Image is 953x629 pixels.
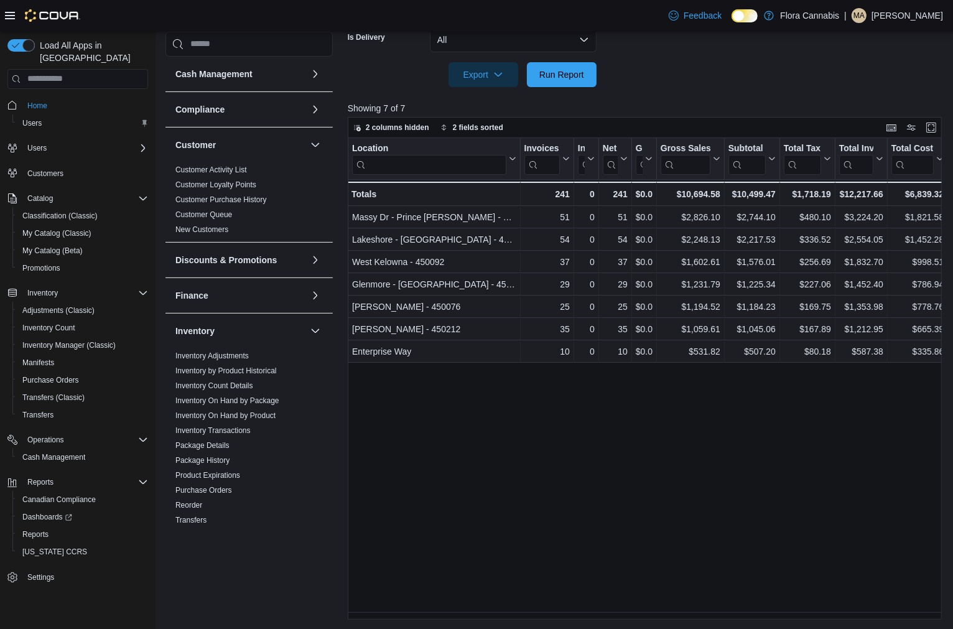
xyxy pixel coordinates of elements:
[17,208,148,223] span: Classification (Classic)
[175,455,230,464] a: Package History
[539,68,584,81] span: Run Report
[636,299,653,314] div: $0.00
[22,512,72,522] span: Dashboards
[891,299,944,314] div: $778.76
[351,187,516,202] div: Totals
[728,210,776,225] div: $2,744.10
[175,67,305,80] button: Cash Management
[732,9,758,22] input: Dark Mode
[527,62,597,87] button: Run Report
[2,473,153,491] button: Reports
[661,277,720,292] div: $1,231.79
[17,303,148,318] span: Adjustments (Classic)
[2,431,153,449] button: Operations
[22,166,68,181] a: Customers
[348,32,385,42] label: Is Delivery
[891,322,944,337] div: $665.39
[603,277,628,292] div: 29
[27,193,53,203] span: Catalog
[22,475,58,490] button: Reports
[603,322,628,337] div: 35
[603,210,628,225] div: 51
[352,322,516,337] div: [PERSON_NAME] - 450212
[17,355,59,370] a: Manifests
[17,355,148,370] span: Manifests
[308,66,323,81] button: Cash Management
[175,485,232,494] a: Purchase Orders
[2,568,153,586] button: Settings
[924,120,939,135] button: Enter fullscreen
[17,261,148,276] span: Promotions
[891,210,944,225] div: $1,821.58
[839,254,883,269] div: $1,832.70
[22,98,52,113] a: Home
[603,142,618,174] div: Net Sold
[175,324,305,337] button: Inventory
[524,142,559,174] div: Invoices Sold
[728,142,776,174] button: Subtotal
[7,91,148,619] nav: Complex example
[884,120,899,135] button: Keyboard shortcuts
[22,475,148,490] span: Reports
[22,286,148,301] span: Inventory
[366,123,429,133] span: 2 columns hidden
[27,435,64,445] span: Operations
[12,543,153,561] button: [US_STATE] CCRS
[175,440,230,450] span: Package Details
[524,277,569,292] div: 29
[12,449,153,466] button: Cash Management
[17,527,53,542] a: Reports
[352,232,516,247] div: Lakeshore - [GEOGRAPHIC_DATA] - 450372
[839,142,873,174] div: Total Invoiced
[12,225,153,242] button: My Catalog (Classic)
[25,9,80,22] img: Cova
[17,373,84,388] a: Purchase Orders
[175,381,253,389] a: Inventory Count Details
[2,96,153,114] button: Home
[175,485,232,495] span: Purchase Orders
[17,208,103,223] a: Classification (Classic)
[22,452,85,462] span: Cash Management
[175,351,249,360] a: Inventory Adjustments
[175,103,225,115] h3: Compliance
[27,288,58,298] span: Inventory
[891,187,944,202] div: $6,839.32
[12,302,153,319] button: Adjustments (Classic)
[22,495,96,505] span: Canadian Compliance
[891,142,944,174] button: Total Cost
[175,324,215,337] h3: Inventory
[784,344,831,359] div: $80.18
[435,120,508,135] button: 2 fields sorted
[636,142,653,174] button: Gift Cards
[22,393,85,403] span: Transfers (Classic)
[175,180,256,189] a: Customer Loyalty Points
[17,390,90,405] a: Transfers (Classic)
[852,8,867,23] div: Miguel Ambrosio
[661,142,720,174] button: Gross Sales
[524,142,569,174] button: Invoices Sold
[22,529,49,539] span: Reports
[636,254,653,269] div: $0.00
[308,101,323,116] button: Compliance
[784,254,831,269] div: $256.69
[17,450,90,465] a: Cash Management
[175,138,305,151] button: Customer
[17,510,77,524] a: Dashboards
[175,195,267,203] a: Customer Purchase History
[12,207,153,225] button: Classification (Classic)
[784,142,821,174] div: Total Tax
[12,337,153,354] button: Inventory Manager (Classic)
[578,232,595,247] div: 0
[839,232,883,247] div: $2,554.05
[784,142,831,174] button: Total Tax
[175,380,253,390] span: Inventory Count Details
[784,322,831,337] div: $167.89
[524,254,569,269] div: 37
[891,277,944,292] div: $786.94
[839,344,883,359] div: $587.38
[12,526,153,543] button: Reports
[22,432,69,447] button: Operations
[175,164,247,174] span: Customer Activity List
[578,210,595,225] div: 0
[352,210,516,225] div: Massy Dr - Prince [PERSON_NAME] - 450075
